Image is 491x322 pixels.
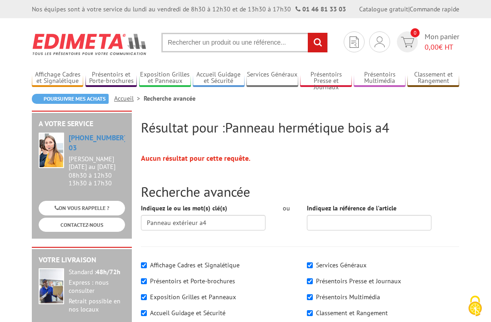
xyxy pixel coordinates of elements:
[359,5,459,14] div: |
[141,184,459,199] h2: Recherche avancée
[139,71,190,86] a: Exposition Grilles et Panneaux
[114,94,144,102] a: Accueil
[316,261,366,269] label: Services Généraux
[32,27,148,61] img: Edimeta
[144,94,195,103] li: Recherche avancée
[307,262,313,268] input: Services Généraux
[161,33,328,52] input: Rechercher un produit ou une référence...
[410,5,459,13] a: Commande rapide
[425,42,439,51] span: 0,00
[246,71,298,86] a: Services Généraux
[279,204,293,213] div: ou
[375,36,385,47] img: devis rapide
[316,293,380,301] label: Présentoirs Multimédia
[69,133,126,153] a: [PHONE_NUMBER] 03
[69,155,125,187] div: 08h30 à 12h30 13h30 à 17h30
[141,153,251,163] strong: Aucun résultat pour cette requête.
[39,133,64,168] img: widget-service.jpg
[39,201,125,215] a: ON VOUS RAPPELLE ?
[425,42,459,52] span: € HT
[401,37,414,47] img: devis rapide
[193,71,244,86] a: Accueil Guidage et Sécurité
[307,278,313,284] input: Présentoirs Presse et Journaux
[302,5,346,13] a: 01 46 81 33 03
[316,277,401,285] label: Présentoirs Presse et Journaux
[308,33,327,52] input: rechercher
[359,5,408,13] a: Catalogue gratuit
[300,71,351,86] a: Présentoirs Presse et Journaux
[32,5,346,14] div: Nos équipes sont à votre service du lundi au vendredi de 8h30 à 12h30 et de 13h30 à 17h30
[395,31,459,52] a: devis rapide 0 Mon panier 0,00€ HT
[225,118,389,136] span: Panneau hermétique bois a4
[350,36,359,48] img: devis rapide
[141,204,227,213] label: Indiquez le ou les mot(s) clé(s)
[39,218,125,232] a: CONTACTEZ-NOUS
[316,309,388,317] label: Classement et Rangement
[459,291,491,322] button: Cookies (fenêtre modale)
[307,294,313,300] input: Présentoirs Multimédia
[39,120,125,128] h2: A votre service
[411,28,420,37] span: 0
[307,310,313,316] input: Classement et Rangement
[354,71,405,86] a: Présentoirs Multimédia
[32,94,109,104] a: Poursuivre mes achats
[69,155,125,171] div: [PERSON_NAME][DATE] au [DATE]
[85,71,137,86] a: Présentoirs et Porte-brochures
[141,120,459,135] h2: Résultat pour :
[464,295,486,317] img: Cookies (fenêtre modale)
[307,204,396,213] label: Indiquez la référence de l'article
[32,71,83,86] a: Affichage Cadres et Signalétique
[425,31,459,52] span: Mon panier
[407,71,459,86] a: Classement et Rangement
